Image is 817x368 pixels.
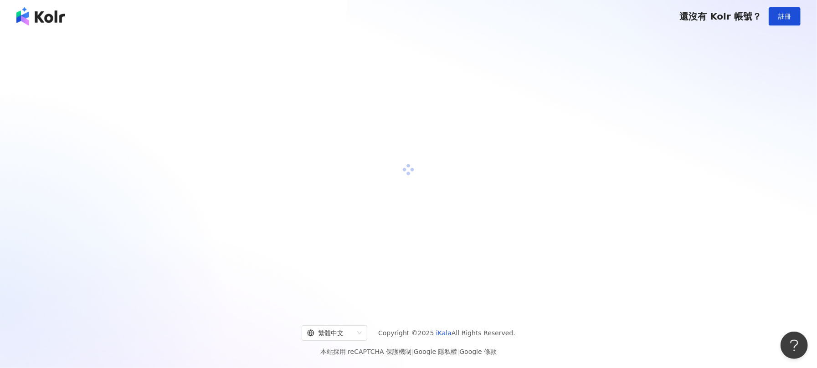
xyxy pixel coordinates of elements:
[414,348,457,355] a: Google 隱私權
[778,13,791,20] span: 註冊
[679,11,761,22] span: 還沒有 Kolr 帳號？
[436,329,452,337] a: iKala
[16,7,65,25] img: logo
[378,328,515,338] span: Copyright © 2025 All Rights Reserved.
[781,332,808,359] iframe: Help Scout Beacon - Open
[769,7,801,25] button: 註冊
[320,346,497,357] span: 本站採用 reCAPTCHA 保護機制
[457,348,460,355] span: |
[307,326,354,340] div: 繁體中文
[411,348,414,355] span: |
[459,348,497,355] a: Google 條款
